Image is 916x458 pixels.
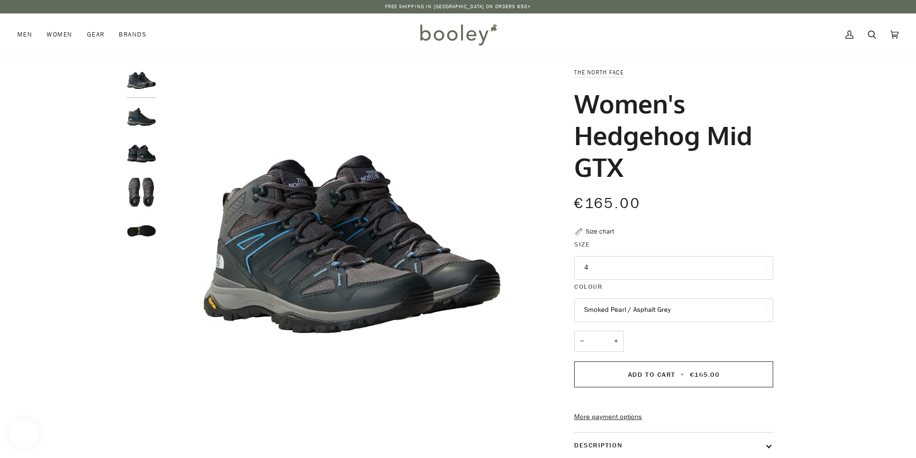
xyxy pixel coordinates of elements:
[574,194,640,213] span: €165.00
[574,239,590,249] span: Size
[574,331,590,352] button: −
[127,215,156,244] img: The North Face Women's Hedgehog Mid GTX Smoked Pearl / Asphalt Grey - Booley Galway
[586,226,614,236] div: Size chart
[112,13,154,56] a: Brands
[10,420,38,448] iframe: Button to open loyalty program pop-up
[385,3,531,11] p: Free Shipping in [GEOGRAPHIC_DATA] on Orders €50+
[127,67,156,96] img: The North Face Women's Hedgehog Mid GTX Smoked Pearl / Asphalt Grey - Booley Galway
[47,30,72,39] span: Women
[574,256,773,280] button: 4
[17,30,32,39] span: Men
[17,13,39,56] a: Men
[87,30,105,39] span: Gear
[161,67,541,447] img: The North Face Women&#39;s Hedgehog Mid GTX Smoked Pearl / Asphalt Grey - Booley Galway
[39,13,79,56] a: Women
[574,87,766,183] h1: Women's Hedgehog Mid GTX
[574,361,773,387] button: Add to Cart • €165.00
[416,21,500,49] img: Booley
[574,282,602,292] span: Colour
[574,433,773,458] button: Description
[574,68,624,76] a: The North Face
[574,331,624,352] input: Quantity
[127,104,156,133] img: The North Face Women's Hedgehog Mid GTX Smoked Pearl / Asphalt Grey - Booley Galway
[628,370,676,379] span: Add to Cart
[574,298,773,322] button: Smoked Pearl / Asphalt Grey
[161,67,541,447] div: The North Face Women's Hedgehog Mid GTX Smoked Pearl / Asphalt Grey - Booley Galway
[80,13,112,56] a: Gear
[127,178,156,207] img: The North Face Women's Hedgehog Mid GTX Smoked Pearl / Asphalt Grey - Booley Galway
[608,331,624,352] button: +
[127,141,156,170] img: The North Face Women's Hedgehog Mid GTX Smoked Pearl / Asphalt Grey - Booley Galway
[574,412,773,422] a: More payment options
[690,370,720,379] span: €165.00
[678,370,687,379] span: •
[119,30,147,39] span: Brands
